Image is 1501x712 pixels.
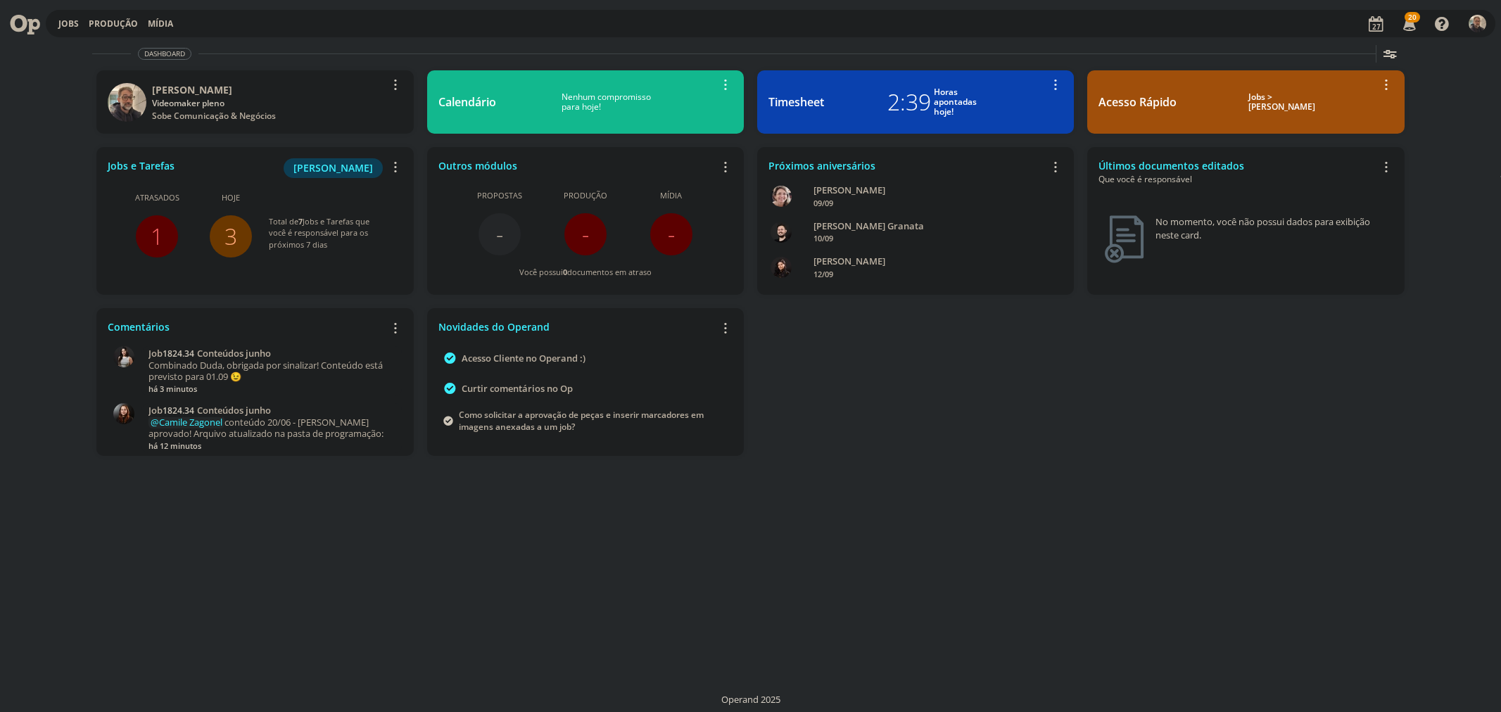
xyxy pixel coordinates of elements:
div: Luana da Silva de Andrade [813,255,1041,269]
div: Videomaker pleno [152,97,386,110]
span: - [668,219,675,249]
div: Próximos aniversários [768,158,1046,173]
div: Jobs > [PERSON_NAME] [1187,92,1376,113]
span: - [582,219,589,249]
div: Timesheet [768,94,824,110]
span: 09/09 [813,198,833,208]
span: Dashboard [138,48,191,60]
button: [PERSON_NAME] [284,158,383,178]
div: Jobs e Tarefas [108,158,386,178]
span: 1824.34 [163,405,194,417]
span: 12/09 [813,269,833,279]
div: Calendário [438,94,496,110]
div: Bruno Corralo Granata [813,220,1041,234]
span: há 12 minutos [148,440,201,451]
a: 1 [151,221,163,251]
span: [PERSON_NAME] [293,161,373,174]
div: Acesso Rápido [1098,94,1177,110]
span: Conteúdos junho [197,404,271,417]
div: Novidades do Operand [438,319,716,334]
img: L [771,257,792,278]
span: Conteúdos junho [197,347,271,360]
div: Sobe Comunicação & Negócios [152,110,386,122]
a: 3 [224,221,237,251]
span: Propostas [477,190,522,202]
div: No momento, você não possui dados para exibição neste card. [1155,215,1387,243]
span: Hoje [222,192,240,204]
div: Horas apontadas hoje! [934,87,977,117]
p: Combinado Duda, obrigada por sinalizar! Conteúdo está previsto para 01.09 😉 [148,360,394,382]
div: Comentários [108,319,386,334]
a: Produção [89,18,138,30]
img: dashboard_not_found.png [1104,215,1144,263]
a: Job1824.34Conteúdos junho [148,348,394,360]
div: Aline Beatriz Jackisch [813,184,1041,198]
a: Timesheet2:39Horasapontadashoje! [757,70,1074,134]
button: Produção [84,18,142,30]
img: B [771,222,792,243]
span: - [496,219,503,249]
div: Total de Jobs e Tarefas que você é responsável para os próximos 7 dias [269,216,388,251]
a: Jobs [58,18,79,30]
a: R[PERSON_NAME]Videomaker plenoSobe Comunicação & Negócios [96,70,413,134]
span: 0 [563,267,567,277]
span: 7 [298,216,303,227]
img: C [113,346,134,367]
div: Que você é responsável [1098,173,1376,186]
a: Job1824.34Conteúdos junho [148,405,394,417]
span: há 3 minutos [148,383,197,394]
span: 10/09 [813,233,833,243]
span: Mídia [660,190,682,202]
a: Como solicitar a aprovação de peças e inserir marcadores em imagens anexadas a um job? [459,409,704,433]
div: Rodrigo Bilheri [152,82,386,97]
img: A [771,186,792,207]
div: Outros módulos [438,158,716,173]
div: Últimos documentos editados [1098,158,1376,186]
p: conteúdo 20/06 - [PERSON_NAME] aprovado! Arquivo atualizado na pasta de programação: [148,417,394,439]
span: 1824.34 [163,348,194,360]
span: 20 [1405,12,1420,23]
button: Mídia [144,18,177,30]
img: E [113,403,134,424]
span: @Camile Zagonel [151,416,222,428]
button: R [1468,11,1487,36]
div: Nenhum compromisso para hoje! [496,92,716,113]
a: Acesso Cliente no Operand :) [462,352,585,364]
a: [PERSON_NAME] [284,160,383,174]
button: 20 [1394,11,1423,37]
div: Você possui documentos em atraso [519,267,652,279]
a: Mídia [148,18,173,30]
img: R [1469,15,1486,32]
a: Curtir comentários no Op [462,382,573,395]
span: Atrasados [135,192,179,204]
button: Jobs [54,18,83,30]
div: 2:39 [887,85,931,119]
img: R [108,83,146,122]
span: Produção [564,190,607,202]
